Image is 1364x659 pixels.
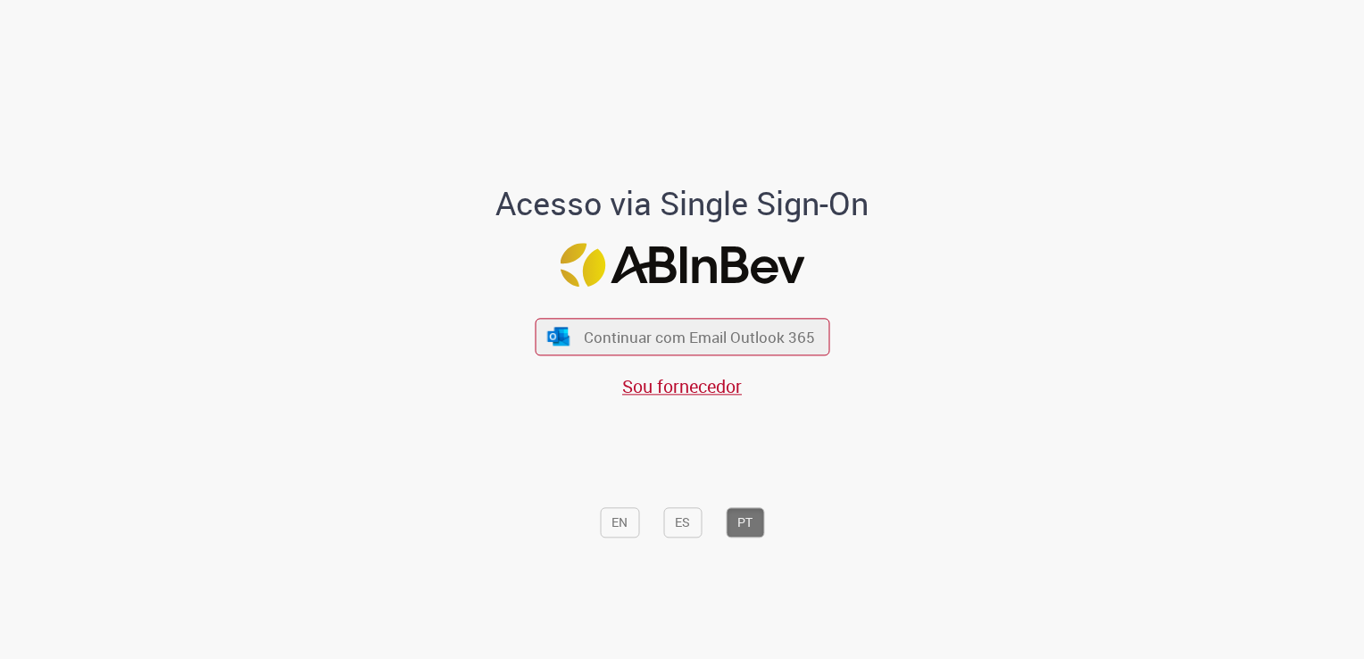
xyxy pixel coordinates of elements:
[584,327,815,347] span: Continuar com Email Outlook 365
[726,508,764,538] button: PT
[435,186,930,221] h1: Acesso via Single Sign-On
[663,508,702,538] button: ES
[622,374,742,398] a: Sou fornecedor
[600,508,639,538] button: EN
[535,319,829,355] button: ícone Azure/Microsoft 360 Continuar com Email Outlook 365
[546,327,571,346] img: ícone Azure/Microsoft 360
[560,243,804,287] img: Logo ABInBev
